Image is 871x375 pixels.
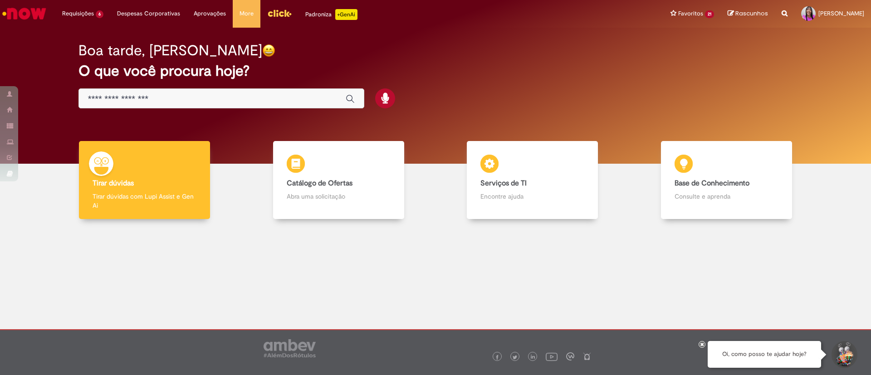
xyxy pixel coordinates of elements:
[435,141,630,219] a: Serviços de TI Encontre ajuda
[480,179,527,188] b: Serviços de TI
[728,10,768,18] a: Rascunhos
[93,179,134,188] b: Tirar dúvidas
[62,9,94,18] span: Requisições
[705,10,714,18] span: 21
[566,352,574,360] img: logo_footer_workplace.png
[495,355,499,360] img: logo_footer_facebook.png
[678,9,703,18] span: Favoritos
[708,341,821,368] div: Oi, como posso te ajudar hoje?
[194,9,226,18] span: Aprovações
[117,9,180,18] span: Despesas Corporativas
[78,43,262,58] h2: Boa tarde, [PERSON_NAME]
[78,63,793,79] h2: O que você procura hoje?
[583,352,591,360] img: logo_footer_naosei.png
[818,10,864,17] span: [PERSON_NAME]
[262,44,275,57] img: happy-face.png
[267,6,292,20] img: click_logo_yellow_360x200.png
[242,141,436,219] a: Catálogo de Ofertas Abra uma solicitação
[830,341,857,368] button: Iniciar Conversa de Suporte
[1,5,48,23] img: ServiceNow
[513,355,517,360] img: logo_footer_twitter.png
[305,9,357,20] div: Padroniza
[287,192,391,201] p: Abra uma solicitação
[240,9,254,18] span: More
[675,192,778,201] p: Consulte e aprenda
[531,355,535,360] img: logo_footer_linkedin.png
[546,351,558,362] img: logo_footer_youtube.png
[287,179,352,188] b: Catálogo de Ofertas
[735,9,768,18] span: Rascunhos
[48,141,242,219] a: Tirar dúvidas Tirar dúvidas com Lupi Assist e Gen Ai
[335,9,357,20] p: +GenAi
[96,10,103,18] span: 6
[480,192,584,201] p: Encontre ajuda
[264,339,316,357] img: logo_footer_ambev_rotulo_gray.png
[93,192,196,210] p: Tirar dúvidas com Lupi Assist e Gen Ai
[675,179,749,188] b: Base de Conhecimento
[630,141,824,219] a: Base de Conhecimento Consulte e aprenda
